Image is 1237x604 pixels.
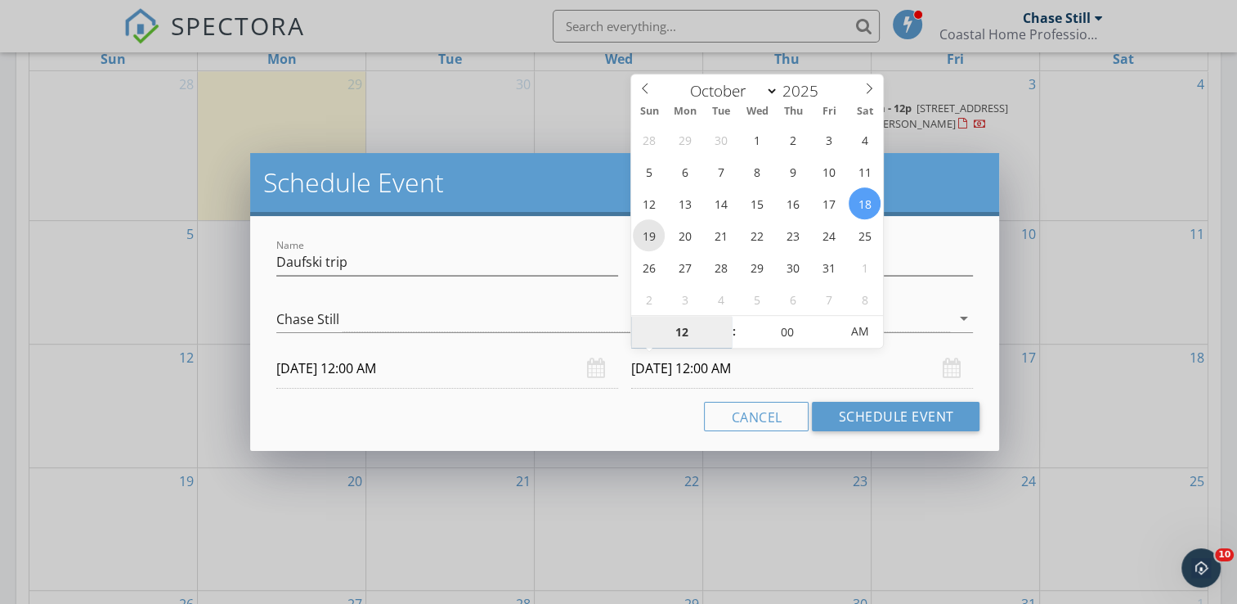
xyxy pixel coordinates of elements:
[953,309,973,328] i: arrow_drop_down
[669,187,701,219] span: October 13, 2025
[741,283,773,315] span: November 5, 2025
[777,219,809,251] span: October 23, 2025
[633,124,665,156] span: September 28, 2025
[741,187,773,219] span: October 15, 2025
[732,315,737,348] span: :
[705,251,737,283] span: October 28, 2025
[849,219,881,251] span: October 25, 2025
[849,156,881,187] span: October 11, 2025
[741,124,773,156] span: October 1, 2025
[705,219,737,251] span: October 21, 2025
[849,283,881,315] span: November 8, 2025
[778,80,832,101] input: Year
[813,283,845,315] span: November 7, 2025
[849,187,881,219] span: October 18, 2025
[813,156,845,187] span: October 10, 2025
[705,187,737,219] span: October 14, 2025
[811,106,847,117] span: Fri
[703,106,739,117] span: Tue
[837,315,882,348] span: Click to toggle
[777,251,809,283] span: October 30, 2025
[704,402,809,431] button: Cancel
[813,219,845,251] span: October 24, 2025
[276,312,339,327] div: Chase Still
[849,251,881,283] span: November 1, 2025
[739,106,775,117] span: Wed
[741,251,773,283] span: October 29, 2025
[705,156,737,187] span: October 7, 2025
[813,187,845,219] span: October 17, 2025
[633,283,665,315] span: November 2, 2025
[669,124,701,156] span: September 29, 2025
[633,156,665,187] span: October 5, 2025
[633,187,665,219] span: October 12, 2025
[631,349,973,389] input: Select date
[813,124,845,156] span: October 3, 2025
[812,402,979,431] button: Schedule Event
[813,251,845,283] span: October 31, 2025
[741,156,773,187] span: October 8, 2025
[633,251,665,283] span: October 26, 2025
[669,219,701,251] span: October 20, 2025
[777,156,809,187] span: October 9, 2025
[775,106,811,117] span: Thu
[847,106,883,117] span: Sat
[777,187,809,219] span: October 16, 2025
[741,219,773,251] span: October 22, 2025
[849,124,881,156] span: October 4, 2025
[777,124,809,156] span: October 2, 2025
[705,124,737,156] span: September 30, 2025
[669,156,701,187] span: October 6, 2025
[633,219,665,251] span: October 19, 2025
[777,283,809,315] span: November 6, 2025
[669,283,701,315] span: November 3, 2025
[667,106,703,117] span: Mon
[705,283,737,315] span: November 4, 2025
[669,251,701,283] span: October 27, 2025
[631,106,667,117] span: Sun
[1215,548,1234,561] span: 10
[263,166,987,199] h2: Schedule Event
[276,349,618,389] input: Select date
[1181,548,1221,588] iframe: Intercom live chat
